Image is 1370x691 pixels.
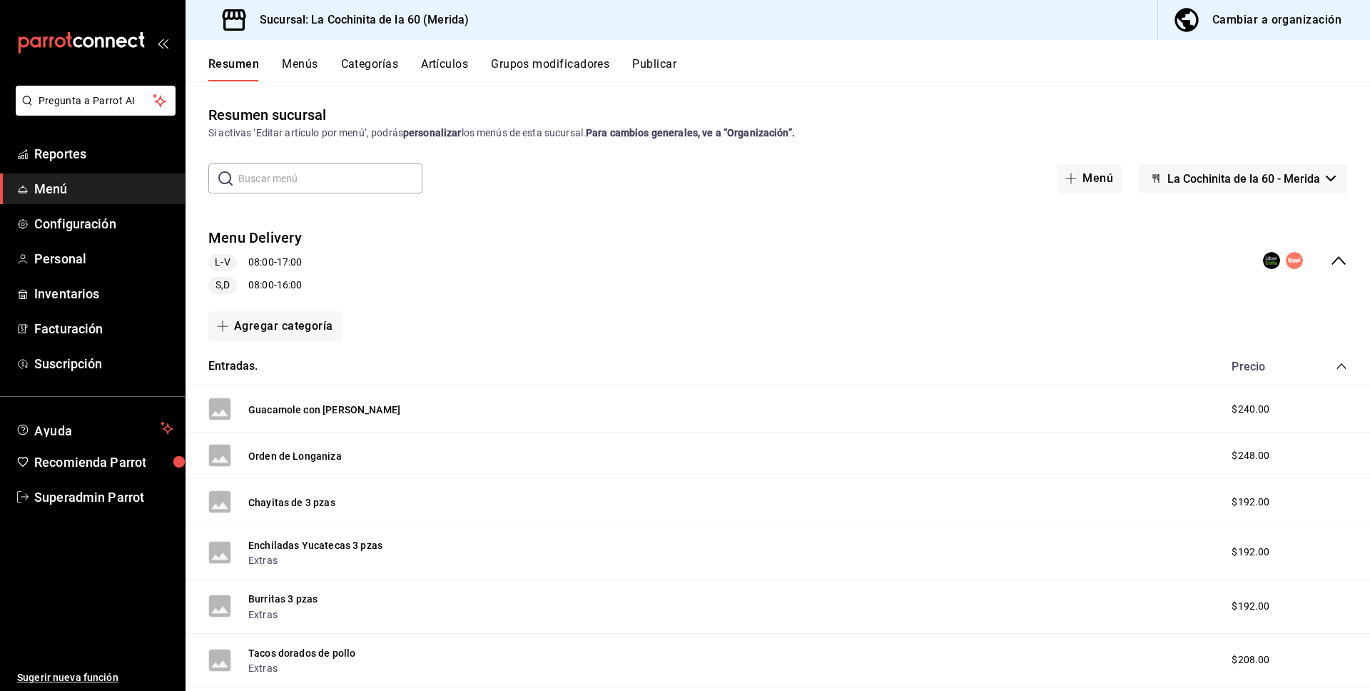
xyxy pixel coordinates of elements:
button: Extras [248,661,278,675]
button: Grupos modificadores [491,57,609,81]
button: Extras [248,607,278,622]
span: $192.00 [1232,545,1269,560]
div: Precio [1217,360,1309,373]
button: Orden de Longaniza [248,449,342,463]
button: Menú [1057,163,1122,193]
span: Personal [34,249,173,268]
button: Enchiladas Yucatecas 3 pzas [248,538,382,553]
button: Burritas 3 pzas [248,592,318,606]
span: $240.00 [1232,402,1269,417]
button: Menu Delivery [208,228,302,248]
span: Facturación [34,319,173,338]
div: Cambiar a organización [1212,10,1341,30]
button: Artículos [421,57,468,81]
span: Inventarios [34,284,173,303]
button: La Cochinita de la 60 - Merida [1139,163,1347,193]
button: Resumen [208,57,259,81]
input: Buscar menú [238,164,422,193]
div: 08:00 - 17:00 [208,254,302,271]
span: Ayuda [34,420,155,437]
div: navigation tabs [208,57,1370,81]
span: La Cochinita de la 60 - Merida [1167,172,1320,186]
div: Si activas ‘Editar artículo por menú’, podrás los menús de esta sucursal. [208,126,1347,141]
span: $192.00 [1232,495,1269,510]
a: Pregunta a Parrot AI [10,104,176,118]
span: S,D [210,278,235,293]
button: Tacos dorados de pollo [248,646,355,660]
span: Reportes [34,144,173,163]
h3: Sucursal: La Cochinita de la 60 (Merida) [248,11,469,29]
button: Categorías [341,57,399,81]
span: Configuración [34,214,173,233]
button: Chayitas de 3 pzas [248,495,335,510]
button: Menús [282,57,318,81]
span: Superadmin Parrot [34,488,173,507]
div: 08:00 - 16:00 [208,277,302,294]
span: Pregunta a Parrot AI [39,94,153,109]
button: open_drawer_menu [157,37,168,49]
span: $192.00 [1232,599,1269,614]
button: Agregar categoría [208,311,342,341]
span: Suscripción [34,354,173,373]
strong: personalizar [403,127,462,138]
div: Resumen sucursal [208,104,326,126]
button: collapse-category-row [1336,360,1347,372]
button: Pregunta a Parrot AI [16,86,176,116]
span: $248.00 [1232,448,1269,463]
strong: Para cambios generales, ve a “Organización”. [586,127,795,138]
span: Sugerir nueva función [17,670,173,685]
div: collapse-menu-row [186,216,1370,306]
span: Recomienda Parrot [34,453,173,472]
span: $208.00 [1232,652,1269,667]
button: Guacamole con [PERSON_NAME] [248,403,400,417]
button: Extras [248,553,278,568]
span: L-V [209,255,235,270]
button: Entradas. [208,358,258,375]
button: Publicar [632,57,676,81]
span: Menú [34,179,173,198]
